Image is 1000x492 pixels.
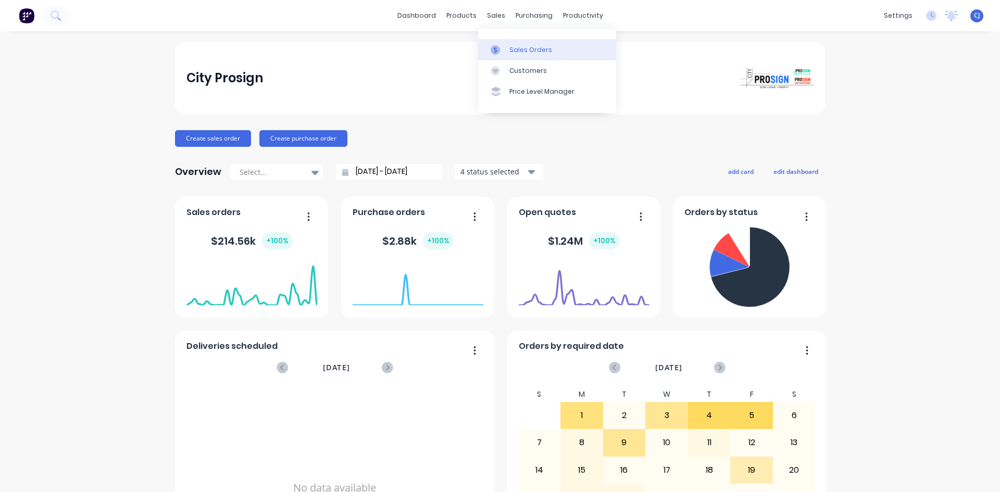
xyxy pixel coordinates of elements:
span: Orders by status [684,206,758,219]
div: City Prosign [186,68,263,89]
a: Sales Orders [478,39,616,60]
div: S [518,387,561,402]
div: 10 [646,430,687,456]
span: Sales orders [186,206,241,219]
div: Price Level Manager [509,87,574,96]
div: $ 1.24M [548,232,620,249]
div: sales [482,8,510,23]
div: productivity [558,8,608,23]
img: City Prosign [741,68,814,89]
div: 4 [689,402,730,428]
div: 5 [731,402,772,428]
div: 18 [689,457,730,483]
span: Open quotes [519,206,576,219]
div: 16 [604,457,645,483]
div: 15 [561,457,603,483]
div: 3 [646,402,687,428]
span: CJ [974,11,980,20]
button: Create sales order [175,130,251,147]
div: 14 [519,457,560,483]
div: 13 [773,430,815,456]
div: T [688,387,731,402]
span: [DATE] [323,362,350,373]
div: + 100 % [589,232,620,249]
div: T [603,387,646,402]
button: Create purchase order [259,130,347,147]
a: Price Level Manager [478,81,616,102]
div: 19 [731,457,772,483]
div: 2 [604,402,645,428]
a: dashboard [392,8,441,23]
div: $ 2.88k [382,232,454,249]
div: Overview [175,161,221,182]
div: 4 status selected [460,166,526,177]
div: 6 [773,402,815,428]
div: + 100 % [262,232,293,249]
div: 8 [561,430,603,456]
div: 17 [646,457,687,483]
div: purchasing [510,8,558,23]
img: Factory [19,8,34,23]
div: M [560,387,603,402]
a: Customers [478,60,616,81]
div: Sales Orders [509,45,552,55]
button: add card [721,165,760,178]
button: 4 status selected [455,164,543,180]
div: 1 [561,402,603,428]
div: + 100 % [423,232,454,249]
div: 7 [519,430,560,456]
div: Customers [509,66,547,75]
div: F [730,387,773,402]
div: 11 [689,430,730,456]
span: Deliveries scheduled [186,340,278,352]
span: [DATE] [655,362,682,373]
div: $ 214.56k [211,232,293,249]
div: W [645,387,688,402]
div: 9 [604,430,645,456]
div: products [441,8,482,23]
div: S [773,387,816,402]
div: settings [879,8,918,23]
div: 20 [773,457,815,483]
button: edit dashboard [767,165,825,178]
span: Purchase orders [353,206,425,219]
div: 12 [731,430,772,456]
